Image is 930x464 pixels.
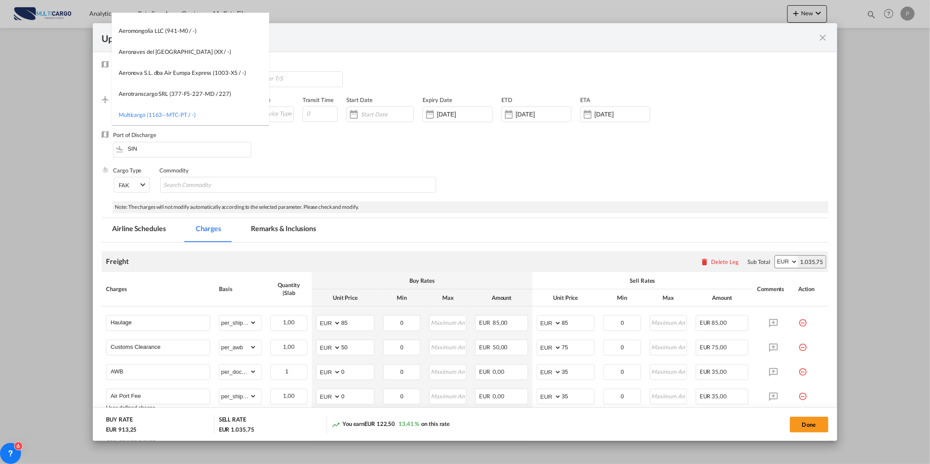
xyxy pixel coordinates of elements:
[112,104,269,125] md-option: Multicargo
[119,111,196,119] div: Multicargo (1163--MTC-PT / -)
[112,62,269,83] md-option: Aeronova S.L. dba Air Europa Express
[112,83,269,104] md-option: Aerotranscargo SRL
[112,41,269,62] md-option: Aeronaves del Peru
[119,48,231,56] div: Aeronaves del [GEOGRAPHIC_DATA] (XX / -)
[112,20,269,41] md-option: Aeromongolia LLC
[119,90,231,98] div: Aerotranscargo SRL (377-F5-227-MD / 227)
[119,69,246,77] div: Aeronova S.L. dba Air Europa Express (1003-X5 / -)
[119,27,197,35] div: Aeromongolia LLC (941-M0 / -)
